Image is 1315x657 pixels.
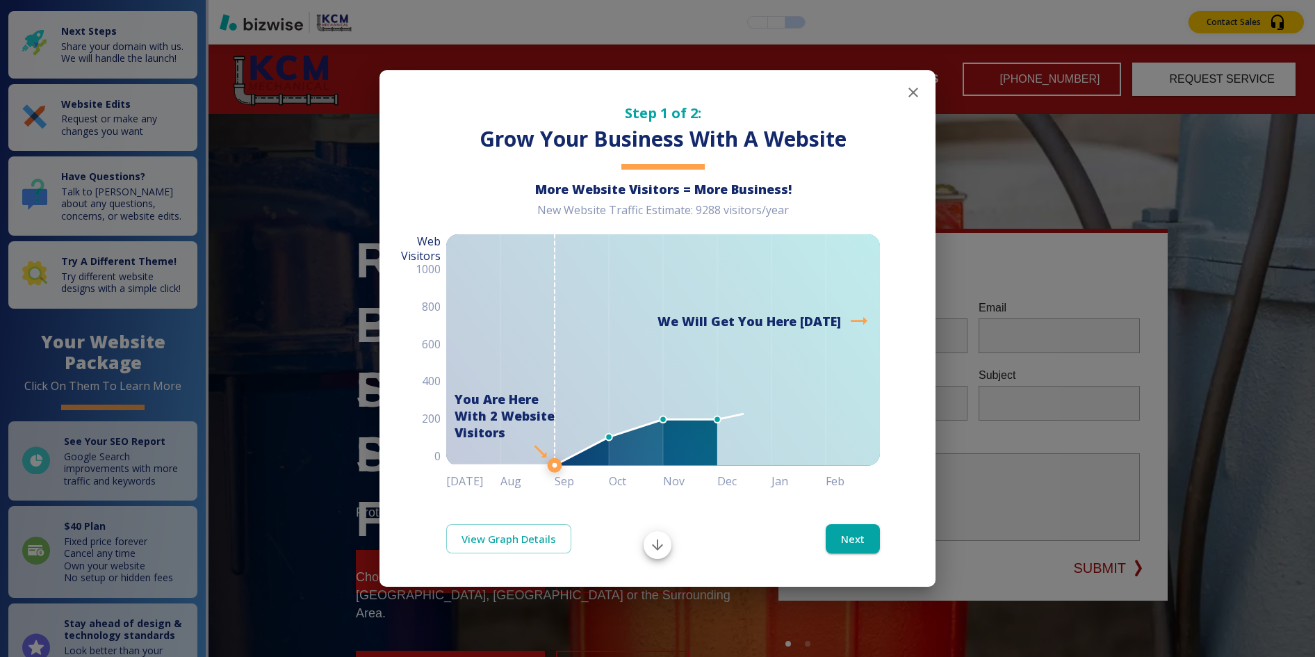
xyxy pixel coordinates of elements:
[446,125,880,154] h3: Grow Your Business With A Website
[446,524,571,553] a: View Graph Details
[644,531,671,559] button: Scroll to bottom
[717,471,771,491] h6: Dec
[771,471,826,491] h6: Jan
[446,181,880,197] h6: More Website Visitors = More Business!
[446,203,880,229] div: New Website Traffic Estimate: 9288 visitors/year
[500,471,555,491] h6: Aug
[663,471,717,491] h6: Nov
[826,471,880,491] h6: Feb
[826,524,880,553] button: Next
[609,471,663,491] h6: Oct
[446,104,880,122] h5: Step 1 of 2:
[555,471,609,491] h6: Sep
[446,471,500,491] h6: [DATE]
